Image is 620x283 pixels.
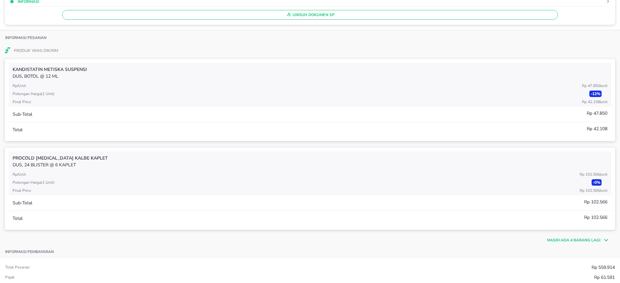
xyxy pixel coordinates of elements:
p: DUS, 24 BLISTER @ 6 KAPLET [13,161,607,168]
button: Unduh Dokumen SP [62,10,558,20]
p: Rp 47.850 [587,110,607,117]
p: Total [13,215,23,222]
p: Rp 102.566 [580,171,607,177]
span: / Unit [600,172,607,177]
p: Rp 42.108 [587,125,607,132]
p: Total pesanan [5,265,30,270]
p: - 0 % [592,179,602,186]
p: Masih ada 4 barang lagi [547,237,600,243]
p: Sub-Total [13,200,32,206]
p: KANDISTATIN Metiska SUSPENSI [13,66,607,73]
p: Rp 47.850 [582,83,607,89]
p: Rp 559.914 [592,264,615,271]
p: Potongan harga ( 1 Unit ) [13,180,55,185]
p: Pajak [5,275,15,280]
p: DUS, BOTOL @ 12 ML [13,73,607,80]
p: PROCOLD [MEDICAL_DATA] Kalbe KAPLET [13,155,607,161]
p: Rp/Unit [13,171,26,177]
p: Rp 61.591 [594,274,615,281]
p: Informasi pembayaran [5,249,54,254]
p: Total [13,126,23,133]
p: Produk Yang Dikirim [14,47,58,54]
p: Potongan harga ( 1 Unit ) [13,91,55,97]
span: / Unit [600,99,607,104]
p: Rp 102.566 [580,188,607,193]
span: Unduh Dokumen SP [65,11,555,19]
span: / Unit [600,188,607,193]
p: Sub-Total [13,111,32,118]
p: Final Price [13,99,31,105]
p: Informasi Pesanan [5,35,46,40]
p: Rp 102.566 [584,199,607,205]
span: / Unit [600,83,607,88]
p: Rp/Unit [13,83,26,89]
p: Rp 42.108 [582,99,607,105]
p: Final Price [13,188,31,193]
p: - 12 % [589,91,602,97]
p: Rp 102.566 [584,214,607,221]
